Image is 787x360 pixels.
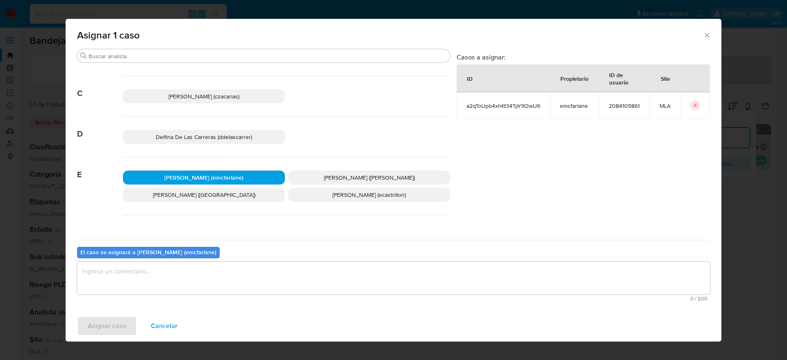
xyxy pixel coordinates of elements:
button: Cerrar ventana [703,31,710,39]
div: [PERSON_NAME] (emcfarlane) [123,171,285,185]
div: [PERSON_NAME] (ecastrillon) [288,188,450,202]
span: emcfarlane [560,102,589,109]
span: C [77,76,123,98]
div: [PERSON_NAME] (czacarias) [123,89,285,103]
button: icon-button [690,100,700,110]
span: D [77,117,123,139]
h3: Casos a asignar: [457,53,710,61]
span: [PERSON_NAME] (emcfarlane) [164,173,243,182]
div: [PERSON_NAME] ([GEOGRAPHIC_DATA]) [123,188,285,202]
span: [PERSON_NAME] (ecastrillon) [332,191,406,199]
span: Asignar 1 caso [77,30,703,40]
input: Buscar analista [89,52,447,60]
b: El caso se asignará a [PERSON_NAME] (emcfarlane) [80,248,216,256]
button: Cancelar [140,316,188,336]
span: [PERSON_NAME] ([PERSON_NAME]) [324,173,415,182]
span: Delfina De Las Carreras (ddelascarrer) [156,133,252,141]
div: ID [457,68,482,88]
span: Máximo 500 caracteres [80,296,707,301]
span: F [77,215,123,237]
div: Site [651,68,680,88]
div: Delfina De Las Carreras (ddelascarrer) [123,130,285,144]
div: ID de usuario [599,65,649,92]
div: Propietario [550,68,598,88]
span: MLA [660,102,671,109]
div: [PERSON_NAME] ([PERSON_NAME]) [288,171,450,185]
span: [PERSON_NAME] (czacarias) [168,92,239,100]
span: E [77,157,123,180]
span: a2qToUpb4xhKt34TpYltOwU6 [466,102,540,109]
span: Cancelar [151,317,177,335]
button: Buscar [80,52,87,59]
span: [PERSON_NAME] ([GEOGRAPHIC_DATA]) [153,191,255,199]
span: 2084105861 [609,102,640,109]
div: assign-modal [66,19,721,342]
